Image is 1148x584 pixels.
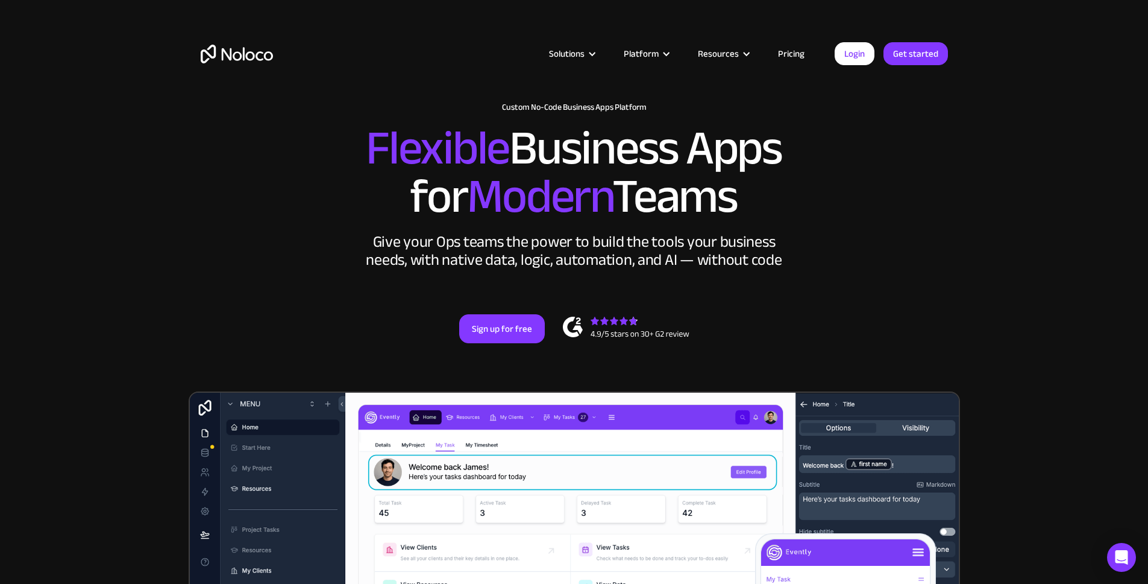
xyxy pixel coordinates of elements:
div: Solutions [549,46,585,62]
a: Pricing [763,46,820,62]
div: Platform [609,46,683,62]
div: Open Intercom Messenger [1107,543,1136,572]
div: Resources [683,46,763,62]
div: Resources [698,46,739,62]
div: Give your Ops teams the power to build the tools your business needs, with native data, logic, au... [363,233,785,269]
a: home [201,45,273,63]
span: Flexible [366,103,509,193]
h2: Business Apps for Teams [201,124,948,221]
a: Login [835,42,874,65]
a: Sign up for free [459,314,545,343]
div: Solutions [534,46,609,62]
div: Platform [624,46,659,62]
span: Modern [467,151,612,241]
a: Get started [883,42,948,65]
